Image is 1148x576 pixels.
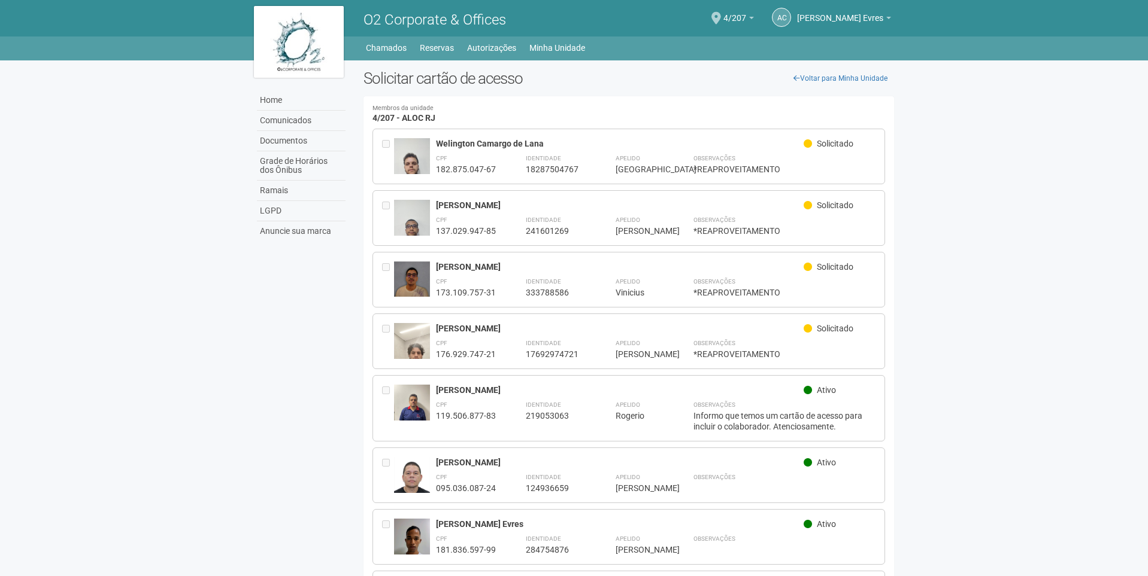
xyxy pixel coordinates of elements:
[436,261,804,272] div: [PERSON_NAME]
[526,544,586,555] div: 284754876
[817,139,853,148] span: Solicitado
[382,261,394,298] div: Entre em contato com a Aministração para solicitar o cancelamento ou 2a via
[257,131,346,151] a: Documentos
[817,324,853,333] span: Solicitado
[394,200,430,264] img: user.jpg
[436,401,447,408] strong: CPF
[817,385,836,395] span: Ativo
[817,458,836,467] span: Ativo
[382,323,394,359] div: Entre em contato com a Aministração para solicitar o cancelamento ou 2a via
[420,39,454,56] a: Reservas
[436,349,496,359] div: 176.929.747-21
[436,138,804,149] div: Welington Camargo de Lana
[693,278,735,285] strong: Observações
[436,457,804,468] div: [PERSON_NAME]
[526,483,586,493] div: 124936659
[382,519,394,555] div: Entre em contato com a Aministração para solicitar o cancelamento ou 2a via
[382,200,394,236] div: Entre em contato com a Aministração para solicitar o cancelamento ou 2a via
[526,535,561,542] strong: Identidade
[616,278,640,285] strong: Apelido
[616,340,640,346] strong: Apelido
[394,261,430,296] img: user.jpg
[797,15,891,25] a: [PERSON_NAME] Evres
[616,535,640,542] strong: Apelido
[394,138,430,202] img: user.jpg
[372,105,886,112] small: Membros da unidade
[394,323,430,371] img: user.jpg
[526,287,586,298] div: 333788586
[693,410,876,432] div: Informo que temos um cartão de acesso para incluir o colaborador. Atenciosamente.
[436,217,447,223] strong: CPF
[436,519,804,529] div: [PERSON_NAME] Evres
[693,340,735,346] strong: Observações
[817,519,836,529] span: Ativo
[257,201,346,221] a: LGPD
[436,323,804,334] div: [PERSON_NAME]
[693,217,735,223] strong: Observações
[616,544,664,555] div: [PERSON_NAME]
[436,535,447,542] strong: CPF
[436,410,496,421] div: 119.506.877-83
[436,544,496,555] div: 181.836.597-99
[436,200,804,211] div: [PERSON_NAME]
[436,155,447,161] strong: CPF
[254,6,344,78] img: logo.jpg
[526,155,561,161] strong: Identidade
[797,2,883,23] span: Armando Conceição Evres
[436,483,496,493] div: 095.036.087-24
[526,164,586,175] div: 18287504767
[526,217,561,223] strong: Identidade
[693,474,735,480] strong: Observações
[436,225,496,236] div: 137.029.947-85
[394,385,430,432] img: user.jpg
[787,69,894,87] a: Voltar para Minha Unidade
[817,200,853,210] span: Solicitado
[723,2,746,23] span: 4/207
[394,457,430,501] img: user.jpg
[436,385,804,395] div: [PERSON_NAME]
[693,164,876,175] div: *REAPROVEITAMENTO
[257,111,346,131] a: Comunicados
[467,39,516,56] a: Autorizações
[257,181,346,201] a: Ramais
[529,39,585,56] a: Minha Unidade
[616,287,664,298] div: Vinicius
[723,15,754,25] a: 4/207
[616,164,664,175] div: [GEOGRAPHIC_DATA]
[693,287,876,298] div: *REAPROVEITAMENTO
[526,474,561,480] strong: Identidade
[436,340,447,346] strong: CPF
[436,278,447,285] strong: CPF
[772,8,791,27] a: AC
[257,151,346,181] a: Grade de Horários dos Ônibus
[257,221,346,241] a: Anuncie sua marca
[616,349,664,359] div: [PERSON_NAME]
[372,105,886,123] h4: 4/207 - ALOC RJ
[526,340,561,346] strong: Identidade
[693,349,876,359] div: *REAPROVEITAMENTO
[616,155,640,161] strong: Apelido
[257,90,346,111] a: Home
[436,164,496,175] div: 182.875.047-67
[616,410,664,421] div: Rogerio
[366,39,407,56] a: Chamados
[364,11,506,28] span: O2 Corporate & Offices
[526,401,561,408] strong: Identidade
[616,225,664,236] div: [PERSON_NAME]
[616,474,640,480] strong: Apelido
[382,457,394,493] div: Entre em contato com a Aministração para solicitar o cancelamento ou 2a via
[693,401,735,408] strong: Observações
[382,138,394,175] div: Entre em contato com a Aministração para solicitar o cancelamento ou 2a via
[436,474,447,480] strong: CPF
[616,217,640,223] strong: Apelido
[526,349,586,359] div: 17692974721
[817,262,853,272] span: Solicitado
[526,278,561,285] strong: Identidade
[382,385,394,432] div: Entre em contato com a Aministração para solicitar o cancelamento ou 2a via
[394,519,430,566] img: user.jpg
[616,483,664,493] div: [PERSON_NAME]
[364,69,895,87] h2: Solicitar cartão de acesso
[436,287,496,298] div: 173.109.757-31
[693,535,735,542] strong: Observações
[526,225,586,236] div: 241601269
